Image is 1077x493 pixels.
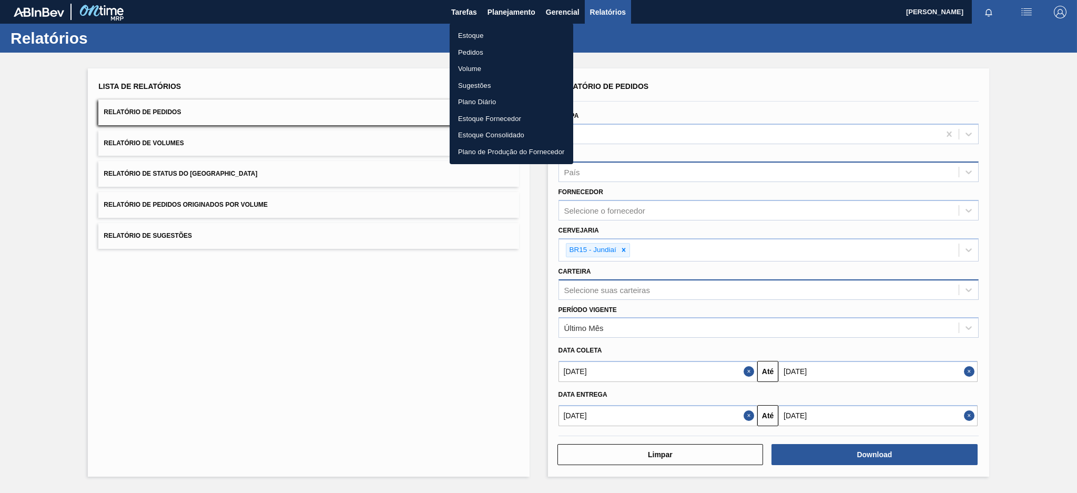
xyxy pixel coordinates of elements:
a: Pedidos [450,44,573,61]
a: Plano de Produção do Fornecedor [450,144,573,160]
a: Plano Diário [450,94,573,110]
a: Sugestões [450,77,573,94]
a: Estoque [450,27,573,44]
a: Estoque Consolidado [450,127,573,144]
a: Estoque Fornecedor [450,110,573,127]
a: Volume [450,61,573,77]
